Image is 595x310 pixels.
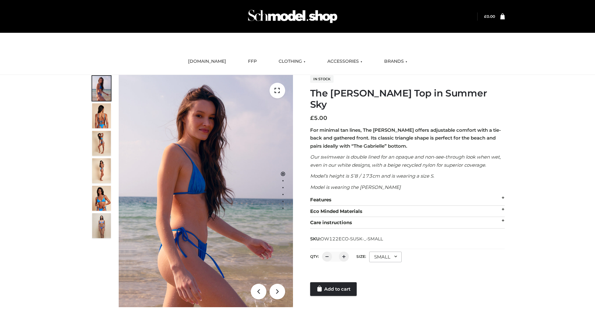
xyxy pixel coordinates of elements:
[310,235,384,243] span: SKU:
[310,217,505,229] div: Care instructions
[310,282,357,296] a: Add to cart
[484,14,495,19] a: £0.00
[243,55,261,68] a: FFP
[92,76,111,101] img: 1.Alex-top_SS-1_4464b1e7-c2c9-4e4b-a62c-58381cd673c0-1.jpg
[119,75,293,307] img: 1.Alex-top_SS-1_4464b1e7-c2c9-4e4b-a62c-58381cd673c0 (1)
[92,131,111,156] img: 4.Alex-top_CN-1-1-2.jpg
[274,55,310,68] a: CLOTHING
[246,4,340,29] img: Schmodel Admin 964
[484,14,487,19] span: £
[310,115,314,121] span: £
[310,88,505,110] h1: The [PERSON_NAME] Top in Summer Sky
[183,55,231,68] a: [DOMAIN_NAME]
[310,184,401,190] em: Model is wearing the [PERSON_NAME]
[92,186,111,211] img: 2.Alex-top_CN-1-1-2.jpg
[484,14,495,19] bdi: 0.00
[92,213,111,238] img: SSVC.jpg
[379,55,412,68] a: BRANDS
[310,115,327,121] bdi: 5.00
[310,75,334,83] span: In stock
[310,206,505,217] div: Eco Minded Materials
[310,194,505,206] div: Features
[310,127,501,149] strong: For minimal tan lines, The [PERSON_NAME] offers adjustable comfort with a tie-back and gathered f...
[310,254,319,259] label: QTY:
[320,236,383,242] span: OW122ECO-SUSK-_-SMALL
[92,103,111,128] img: 5.Alex-top_CN-1-1_1-1.jpg
[356,254,366,259] label: Size:
[310,154,501,168] em: Our swimwear is double lined for an opaque and non-see-through look when wet, even in our white d...
[369,252,402,262] div: SMALL
[323,55,367,68] a: ACCESSORIES
[310,173,434,179] em: Model’s height is 5’8 / 173cm and is wearing a size S.
[92,158,111,183] img: 3.Alex-top_CN-1-1-2.jpg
